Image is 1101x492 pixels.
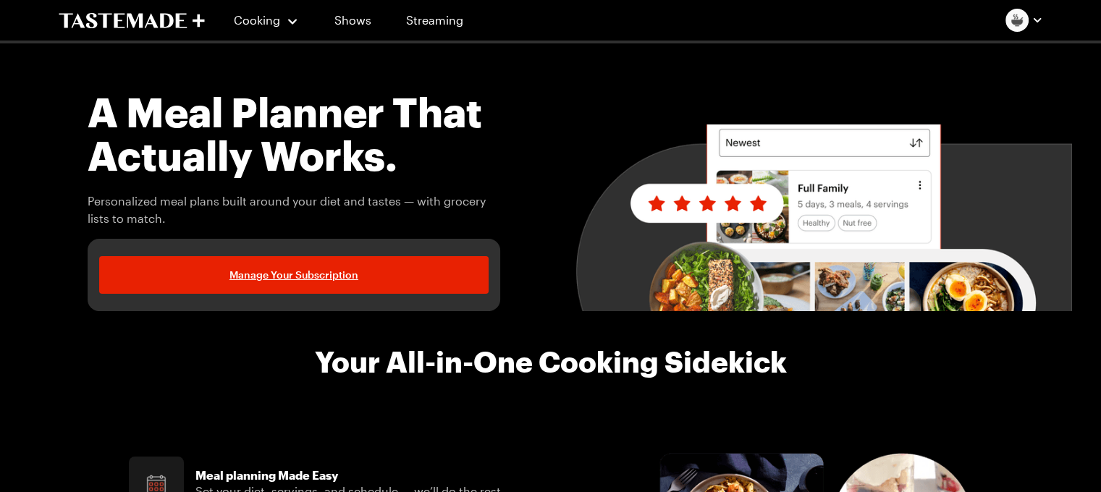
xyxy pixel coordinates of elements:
[1005,9,1029,32] img: Profile picture
[315,346,787,378] p: Your All-in-One Cooking Sidekick
[59,12,205,29] a: To Tastemade Home Page
[88,90,501,177] h1: A Meal Planner That Actually Works.
[1005,9,1043,32] button: Profile picture
[195,468,505,483] p: Meal planning Made Easy
[99,256,489,294] a: Manage Your Subscription
[234,13,280,27] span: Cooking
[229,268,358,282] span: Manage Your Subscription
[88,192,501,227] span: Personalized meal plans built around your diet and tastes — with grocery lists to match.
[234,3,300,38] button: Cooking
